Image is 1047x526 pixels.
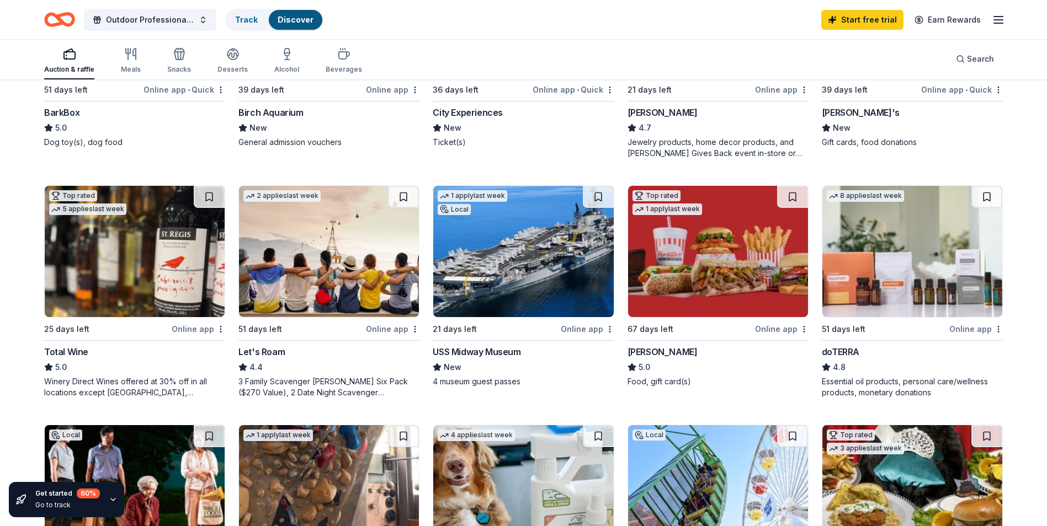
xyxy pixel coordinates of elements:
[44,376,225,398] div: Winery Direct Wines offered at 30% off in all locations except [GEOGRAPHIC_DATA], [GEOGRAPHIC_DAT...
[217,43,248,79] button: Desserts
[326,43,362,79] button: Beverages
[967,52,994,66] span: Search
[628,106,698,119] div: [PERSON_NAME]
[238,323,282,336] div: 51 days left
[217,65,248,74] div: Desserts
[84,9,216,31] button: Outdoor Professional Conference
[822,323,865,336] div: 51 days left
[947,48,1003,70] button: Search
[822,83,868,96] div: 39 days left
[633,203,702,215] div: 1 apply last week
[44,65,94,74] div: Auction & raffle
[77,489,100,498] div: 60 %
[238,185,419,398] a: Image for Let's Roam2 applieslast week51 days leftOnline appLet's Roam4.43 Family Scavenger [PERS...
[44,323,89,336] div: 25 days left
[827,443,904,454] div: 3 applies last week
[274,65,299,74] div: Alcohol
[238,376,419,398] div: 3 Family Scavenger [PERSON_NAME] Six Pack ($270 Value), 2 Date Night Scavenger [PERSON_NAME] Two ...
[44,345,88,358] div: Total Wine
[533,83,614,96] div: Online app Quick
[433,376,614,387] div: 4 museum guest passes
[822,186,1002,317] img: Image for doTERRA
[438,204,471,215] div: Local
[444,361,461,374] span: New
[35,489,100,498] div: Get started
[433,106,503,119] div: City Experiences
[628,376,809,387] div: Food, gift card(s)
[49,190,97,201] div: Top rated
[822,376,1003,398] div: Essential oil products, personal care/wellness products, monetary donations
[366,83,419,96] div: Online app
[561,322,614,336] div: Online app
[633,190,681,201] div: Top rated
[44,185,225,398] a: Image for Total WineTop rated5 applieslast week25 days leftOnline appTotal Wine5.0Winery Direct W...
[633,430,666,441] div: Local
[628,185,809,387] a: Image for Portillo'sTop rated1 applylast week67 days leftOnline app[PERSON_NAME]5.0Food, gift car...
[55,121,67,135] span: 5.0
[438,430,515,441] div: 4 applies last week
[243,430,313,441] div: 1 apply last week
[167,43,191,79] button: Snacks
[45,186,225,317] img: Image for Total Wine
[438,190,507,202] div: 1 apply last week
[433,137,614,148] div: Ticket(s)
[235,15,258,24] a: Track
[577,85,579,94] span: •
[238,137,419,148] div: General admission vouchers
[49,203,126,215] div: 5 applies last week
[822,106,900,119] div: [PERSON_NAME]'s
[239,186,419,317] img: Image for Let's Roam
[628,323,673,336] div: 67 days left
[628,345,698,358] div: [PERSON_NAME]
[433,185,614,387] a: Image for USS Midway Museum1 applylast weekLocal21 days leftOnline appUSS Midway MuseumNew4 museu...
[628,186,808,317] img: Image for Portillo's
[628,137,809,159] div: Jewelry products, home decor products, and [PERSON_NAME] Gives Back event in-store or online (or ...
[188,85,190,94] span: •
[965,85,968,94] span: •
[121,65,141,74] div: Meals
[44,43,94,79] button: Auction & raffle
[639,121,651,135] span: 4.7
[433,186,613,317] img: Image for USS Midway Museum
[822,345,859,358] div: doTERRA
[144,83,225,96] div: Online app Quick
[249,361,263,374] span: 4.4
[821,10,903,30] a: Start free trial
[755,322,809,336] div: Online app
[822,185,1003,398] a: Image for doTERRA8 applieslast week51 days leftOnline appdoTERRA4.8Essential oil products, person...
[278,15,313,24] a: Discover
[225,9,323,31] button: TrackDiscover
[326,65,362,74] div: Beverages
[444,121,461,135] span: New
[908,10,987,30] a: Earn Rewards
[35,501,100,509] div: Go to track
[172,322,225,336] div: Online app
[121,43,141,79] button: Meals
[755,83,809,96] div: Online app
[44,137,225,148] div: Dog toy(s), dog food
[106,13,194,26] span: Outdoor Professional Conference
[433,323,477,336] div: 21 days left
[238,83,284,96] div: 39 days left
[167,65,191,74] div: Snacks
[628,83,672,96] div: 21 days left
[433,83,479,96] div: 36 days left
[639,361,650,374] span: 5.0
[366,322,419,336] div: Online app
[249,121,267,135] span: New
[827,190,904,202] div: 8 applies last week
[827,430,875,441] div: Top rated
[44,83,88,96] div: 51 days left
[833,361,846,374] span: 4.8
[238,106,303,119] div: Birch Aquarium
[49,430,82,441] div: Local
[949,322,1003,336] div: Online app
[44,7,75,33] a: Home
[274,43,299,79] button: Alcohol
[44,106,79,119] div: BarkBox
[433,345,520,358] div: USS Midway Museum
[238,345,285,358] div: Let's Roam
[822,137,1003,148] div: Gift cards, food donations
[55,361,67,374] span: 5.0
[243,190,321,202] div: 2 applies last week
